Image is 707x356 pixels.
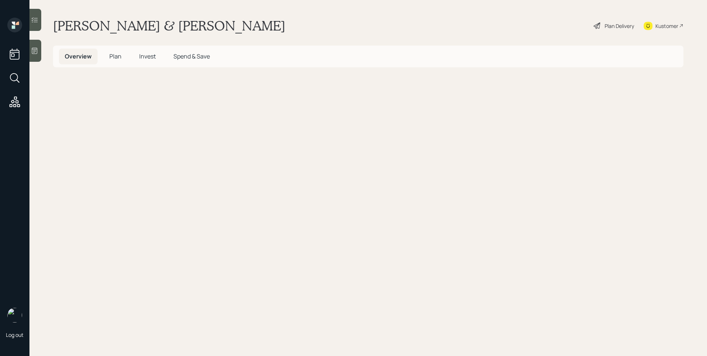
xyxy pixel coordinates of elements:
[605,22,634,30] div: Plan Delivery
[139,52,156,60] span: Invest
[655,22,678,30] div: Kustomer
[173,52,210,60] span: Spend & Save
[53,18,285,34] h1: [PERSON_NAME] & [PERSON_NAME]
[65,52,92,60] span: Overview
[7,308,22,323] img: james-distasi-headshot.png
[6,331,24,338] div: Log out
[109,52,122,60] span: Plan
